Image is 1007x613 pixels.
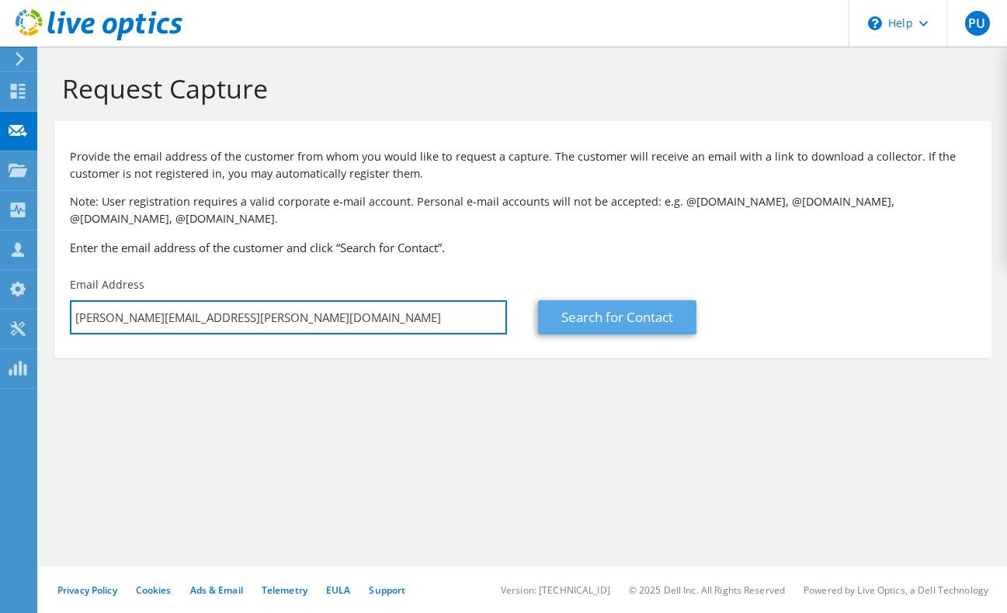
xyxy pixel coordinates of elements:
p: Provide the email address of the customer from whom you would like to request a capture. The cust... [70,148,976,182]
p: Note: User registration requires a valid corporate e-mail account. Personal e-mail accounts will ... [70,193,976,227]
a: Privacy Policy [57,584,117,597]
svg: \n [868,16,882,30]
li: © 2025 Dell Inc. All Rights Reserved [629,584,785,597]
a: Cookies [136,584,172,597]
a: Search for Contact [538,300,696,334]
span: PU [965,11,990,36]
li: Version: [TECHNICAL_ID] [501,584,610,597]
li: Powered by Live Optics, a Dell Technology [804,584,988,597]
a: EULA [326,584,350,597]
h3: Enter the email address of the customer and click “Search for Contact”. [70,239,976,256]
a: Ads & Email [190,584,243,597]
label: Email Address [70,277,144,293]
h1: Request Capture [62,72,976,105]
a: Support [369,584,405,597]
a: Telemetry [262,584,307,597]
